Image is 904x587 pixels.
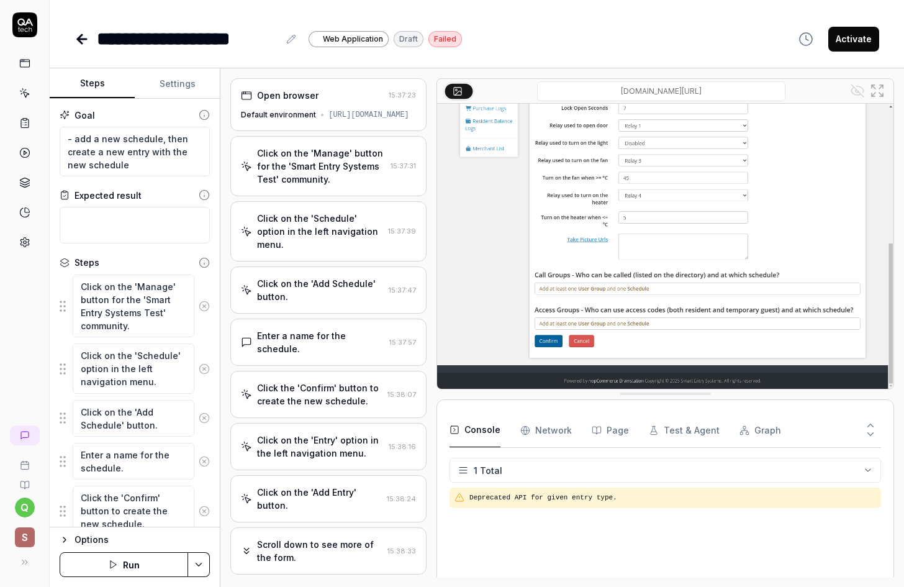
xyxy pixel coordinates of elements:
[257,89,319,102] div: Open browser
[847,81,867,101] button: Show all interative elements
[15,498,35,517] button: q
[257,212,383,251] div: Click on the 'Schedule' option in the left navigation menu.
[389,286,416,294] time: 15:37:47
[387,547,416,555] time: 15:38:33
[391,162,416,170] time: 15:37:31
[75,532,210,547] div: Options
[5,470,44,490] a: Documentation
[520,413,572,448] button: Network
[328,109,409,121] div: [URL][DOMAIN_NAME]
[428,31,462,47] div: Failed
[75,109,95,122] div: Goal
[257,486,382,512] div: Click on the 'Add Entry' button.
[194,406,215,430] button: Remove step
[389,91,416,99] time: 15:37:23
[241,109,316,121] div: Default environment
[15,527,35,547] span: S
[194,449,215,474] button: Remove step
[10,425,40,445] a: New conversation
[60,343,210,394] div: Suggestions
[257,434,384,460] div: Click on the 'Entry' option in the left navigation menu.
[450,413,500,448] button: Console
[135,69,220,99] button: Settings
[5,450,44,470] a: Book a call with us
[394,31,423,47] div: Draft
[257,147,386,186] div: Click on the 'Manage' button for the 'Smart Entry Systems Test' community.
[387,494,416,503] time: 15:38:24
[60,532,210,547] button: Options
[739,413,781,448] button: Graph
[194,294,215,319] button: Remove step
[60,274,210,338] div: Suggestions
[469,493,876,503] pre: Deprecated API for given entry type.
[60,485,210,536] div: Suggestions
[388,227,416,235] time: 15:37:39
[50,69,135,99] button: Steps
[867,81,887,101] button: Open in full screen
[257,277,384,303] div: Click on the 'Add Schedule' button.
[60,442,210,480] div: Suggestions
[309,30,389,47] a: Web Application
[828,27,879,52] button: Activate
[323,34,383,45] span: Web Application
[75,256,99,269] div: Steps
[257,538,382,564] div: Scroll down to see more of the form.
[60,552,188,577] button: Run
[60,399,210,437] div: Suggestions
[649,413,720,448] button: Test & Agent
[389,442,416,451] time: 15:38:16
[592,413,629,448] button: Page
[257,329,384,355] div: Enter a name for the schedule.
[257,381,382,407] div: Click the 'Confirm' button to create the new schedule.
[437,104,893,389] img: Screenshot
[75,189,142,202] div: Expected result
[389,338,416,347] time: 15:37:57
[194,499,215,524] button: Remove step
[387,390,416,399] time: 15:38:07
[5,517,44,550] button: S
[194,357,215,381] button: Remove step
[791,27,821,52] button: View version history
